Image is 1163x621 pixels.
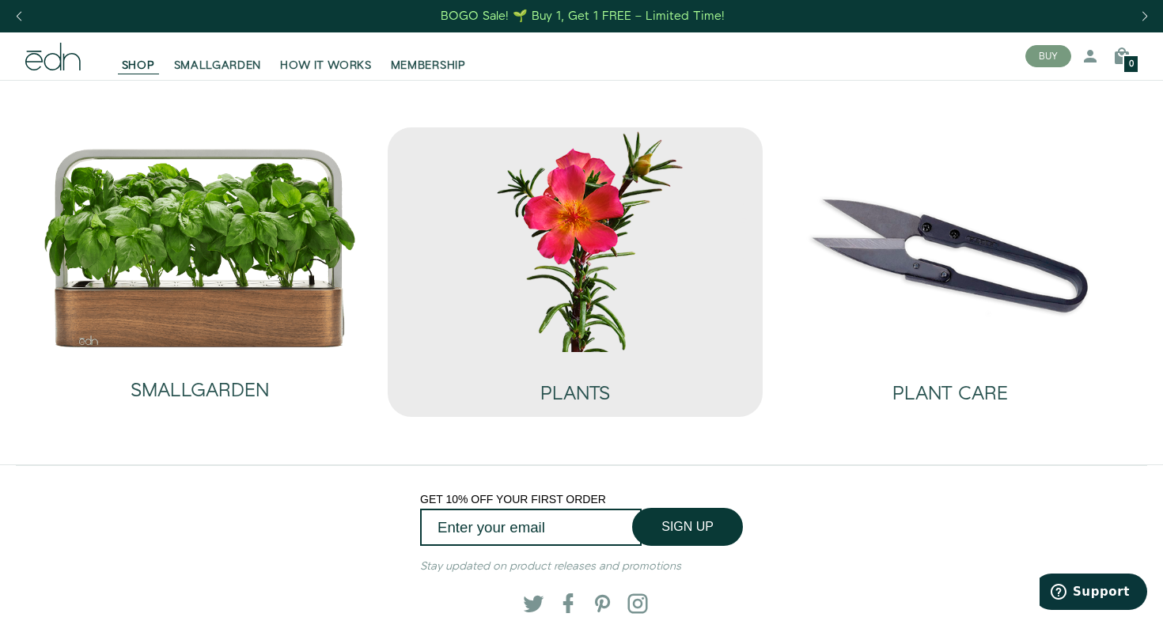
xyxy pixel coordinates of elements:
em: Stay updated on product releases and promotions [420,559,681,574]
h2: PLANTS [540,384,610,404]
div: BOGO Sale! 🌱 Buy 1, Get 1 FREE – Limited Time! [441,8,725,25]
a: PLANTS [400,352,750,417]
span: MEMBERSHIP [391,58,466,74]
a: HOW IT WORKS [271,39,381,74]
a: SHOP [112,39,165,74]
span: 0 [1129,60,1134,69]
input: Enter your email [420,509,642,546]
span: SMALLGARDEN [174,58,262,74]
h2: SMALLGARDEN [131,381,269,401]
span: GET 10% OFF YOUR FIRST ORDER [420,493,606,506]
iframe: Opens a widget where you can find more information [1040,574,1147,613]
h2: PLANT CARE [892,384,1008,404]
a: SMALLGARDEN [165,39,271,74]
button: SIGN UP [632,508,743,546]
span: SHOP [122,58,155,74]
button: BUY [1025,45,1071,67]
a: MEMBERSHIP [381,39,475,74]
a: SMALLGARDEN [43,349,358,414]
span: HOW IT WORKS [280,58,371,74]
a: BOGO Sale! 🌱 Buy 1, Get 1 FREE – Limited Time! [440,4,727,28]
a: PLANT CARE [775,352,1125,417]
